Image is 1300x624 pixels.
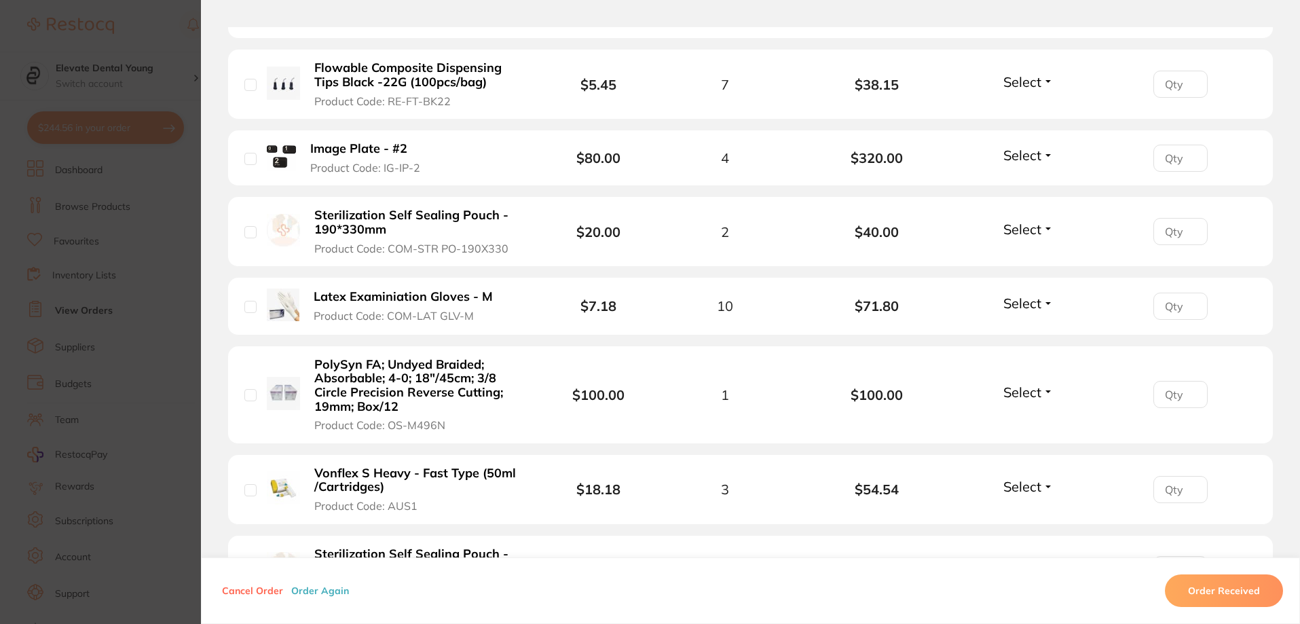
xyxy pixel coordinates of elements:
img: Image Plate - #2 [267,142,296,171]
input: Qty [1153,218,1208,245]
span: Select [1003,295,1041,312]
input: Qty [1153,71,1208,98]
button: Vonflex S Heavy - Fast Type (50ml /Cartridges) Product Code: AUS1 [310,466,528,513]
button: Select [999,73,1058,90]
button: Cancel Order [218,585,287,597]
b: $5.45 [580,76,616,93]
b: Image Plate - #2 [310,142,407,156]
span: 7 [721,77,729,92]
b: PolySyn FA; Undyed Braided; Absorbable; 4-0; 18″/45cm; 3/8 Circle Precision Reverse Cutting; 19mm... [314,358,524,414]
button: Image Plate - #2 Product Code: IG-IP-2 [306,141,439,175]
span: 3 [721,481,729,497]
img: Latex Examiniation Gloves - M [267,289,299,321]
img: Sterilization Self Sealing Pouch - 190*330mm [267,214,300,247]
b: Latex Examiniation Gloves - M [314,290,493,304]
span: Product Code: COM-STR PO-190X330 [314,242,508,255]
b: Sterilization Self Sealing Pouch - 190*330mm [314,208,524,236]
b: Flowable Composite Dispensing Tips Black -22G (100pcs/bag) [314,61,524,89]
span: Select [1003,478,1041,495]
span: Select [1003,73,1041,90]
b: $18.18 [576,481,620,498]
span: Product Code: PO-20 [310,14,416,26]
button: PolySyn FA; Undyed Braided; Absorbable; 4-0; 18″/45cm; 3/8 Circle Precision Reverse Cutting; 19mm... [310,357,528,433]
b: $38.15 [801,77,953,92]
span: Select [1003,147,1041,164]
input: Qty [1153,293,1208,320]
button: Order Again [287,585,353,597]
button: Sterilization Self Sealing Pouch - 190*330mm Product Code: COM-STR PO-190X330 [310,208,528,255]
input: Qty [1153,476,1208,503]
b: $71.80 [801,298,953,314]
span: 10 [717,298,733,314]
b: Vonflex S Heavy - Fast Type (50ml /Cartridges) [314,466,524,494]
b: $100.00 [572,386,625,403]
img: Vonflex S Heavy - Fast Type (50ml /Cartridges) [267,471,300,504]
b: $40.00 [801,224,953,240]
b: $100.00 [801,387,953,403]
button: Select [999,221,1058,238]
b: Sterilization Self Sealing Pouch - 135*260mm [314,547,524,575]
input: Qty [1153,381,1208,408]
button: Flowable Composite Dispensing Tips Black -22G (100pcs/bag) Product Code: RE-FT-BK22 [310,60,528,108]
img: Sterilization Self Sealing Pouch - 135*260mm [267,552,300,585]
span: Product Code: RE-FT-BK22 [314,95,451,107]
input: Qty [1153,145,1208,172]
span: Product Code: AUS1 [314,500,417,512]
button: Select [999,295,1058,312]
img: PolySyn FA; Undyed Braided; Absorbable; 4-0; 18″/45cm; 3/8 Circle Precision Reverse Cutting; 19mm... [267,377,300,410]
img: Flowable Composite Dispensing Tips Black -22G (100pcs/bag) [267,67,300,100]
button: Select [999,384,1058,401]
button: Sterilization Self Sealing Pouch - 135*260mm Product Code: COM-STR PO-135X260 [310,547,528,594]
b: $320.00 [801,150,953,166]
span: 1 [721,387,729,403]
b: $80.00 [576,149,620,166]
b: $7.18 [580,297,616,314]
span: 2 [721,224,729,240]
input: Qty [1153,556,1208,583]
button: Select [999,478,1058,495]
span: Product Code: IG-IP-2 [310,162,420,174]
span: Select [1003,384,1041,401]
button: Select [999,147,1058,164]
b: $20.00 [576,223,620,240]
span: Product Code: OS-M496N [314,419,445,431]
b: $54.54 [801,481,953,497]
span: Select [1003,221,1041,238]
button: Order Received [1165,574,1283,607]
span: 4 [721,150,729,166]
span: Product Code: COM-LAT GLV-M [314,310,474,322]
button: Latex Examiniation Gloves - M Product Code: COM-LAT GLV-M [310,289,508,323]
